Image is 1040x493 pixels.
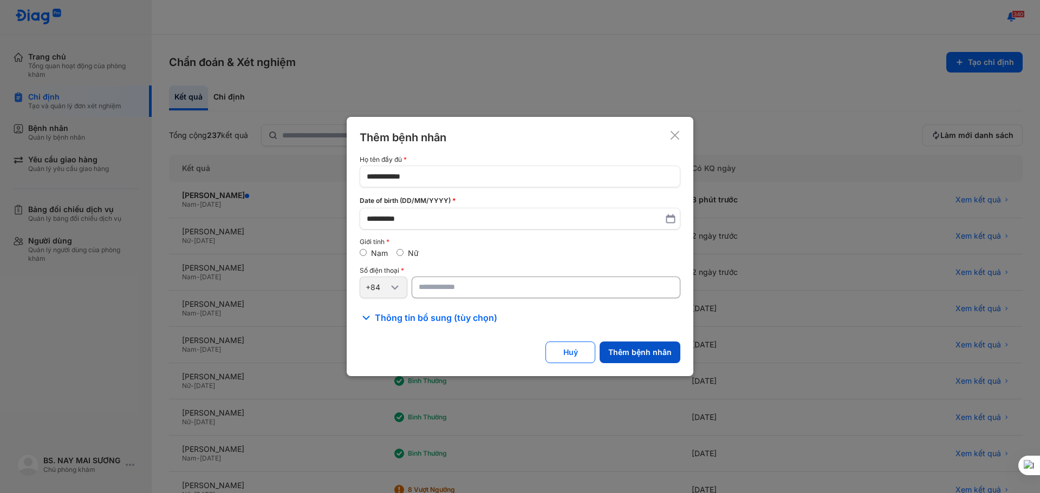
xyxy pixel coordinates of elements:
[360,156,680,163] div: Họ tên đầy đủ
[360,130,446,145] div: Thêm bệnh nhân
[366,282,388,292] div: +84
[360,267,680,274] div: Số điện thoại
[360,196,680,206] div: Date of birth (DD/MM/YYYY)
[600,341,680,363] button: Thêm bệnh nhân
[360,238,680,246] div: Giới tính
[545,341,595,363] button: Huỷ
[371,248,388,258] label: Nam
[408,248,419,258] label: Nữ
[375,311,497,324] span: Thông tin bổ sung (tùy chọn)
